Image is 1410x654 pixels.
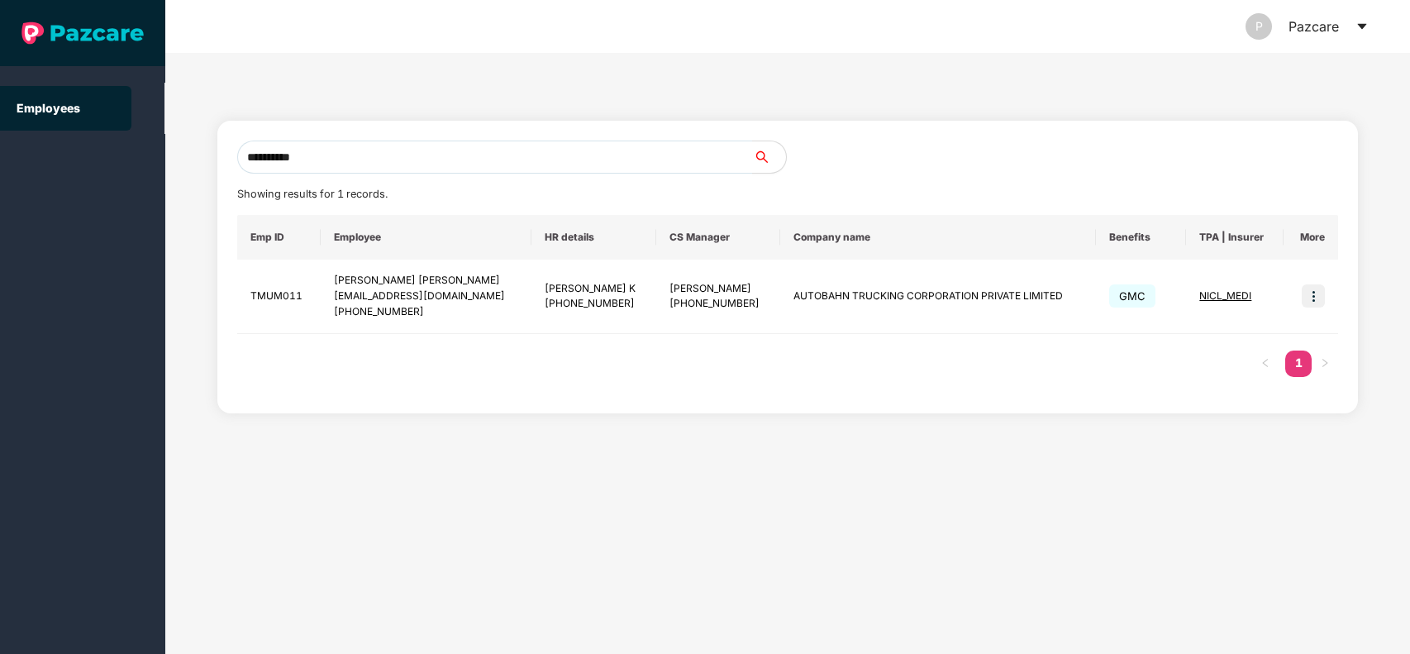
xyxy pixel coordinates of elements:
th: Emp ID [237,215,321,260]
div: [PERSON_NAME] [PERSON_NAME] [334,273,518,289]
button: left [1252,351,1279,377]
td: TMUM011 [237,260,321,334]
span: NICL_MEDI [1199,289,1251,302]
span: right [1320,358,1330,368]
th: TPA | Insurer [1186,215,1283,260]
div: [PERSON_NAME] [669,281,767,297]
th: Company name [780,215,1095,260]
li: Next Page [1312,351,1338,377]
button: search [752,141,787,174]
th: More [1284,215,1339,260]
span: Showing results for 1 records. [237,188,388,200]
div: [PHONE_NUMBER] [669,296,767,312]
button: right [1312,351,1338,377]
div: [PHONE_NUMBER] [334,304,518,320]
th: Benefits [1096,215,1187,260]
a: 1 [1285,351,1312,375]
div: [EMAIL_ADDRESS][DOMAIN_NAME] [334,289,518,304]
td: AUTOBAHN TRUCKING CORPORATION PRIVATE LIMITED [780,260,1095,334]
th: Employee [321,215,531,260]
li: Previous Page [1252,351,1279,377]
span: left [1260,358,1270,368]
span: search [752,150,786,164]
div: [PERSON_NAME] K [545,281,643,297]
li: 1 [1285,351,1312,377]
span: P [1255,13,1263,40]
img: icon [1302,284,1325,308]
span: GMC [1109,284,1155,308]
div: [PHONE_NUMBER] [545,296,643,312]
span: caret-down [1355,20,1369,33]
th: HR details [531,215,656,260]
th: CS Manager [656,215,780,260]
a: Employees [17,101,80,115]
